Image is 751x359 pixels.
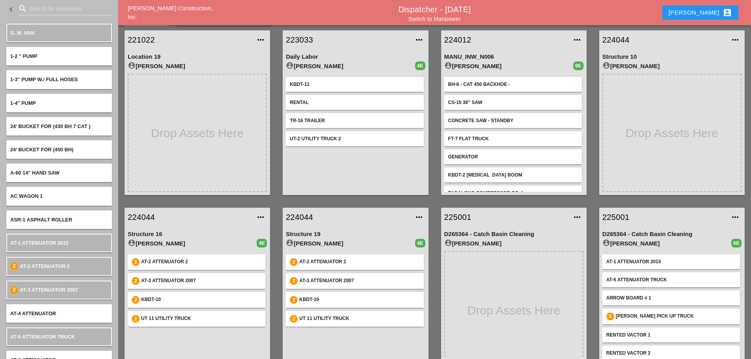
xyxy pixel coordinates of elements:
[602,239,610,247] i: account_circle
[444,230,583,239] div: D265364 - Catch Basin Cleaning
[128,61,136,69] i: account_circle
[10,240,69,246] span: AT-1 Attenuator 2015
[10,286,18,294] div: 2
[128,52,267,61] div: Location 19
[286,230,425,239] div: Structure 19
[18,4,28,13] i: search
[602,239,731,248] div: [PERSON_NAME]
[606,276,736,283] div: AT-5 Attenuator Truck
[448,153,578,160] div: Generator
[132,277,140,285] div: 2
[290,315,298,323] div: 2
[399,5,471,14] a: Dispatcher - [DATE]
[6,5,16,14] i: keyboard_arrow_left
[602,211,726,223] a: 225001
[141,258,261,266] div: AT-2 Attenuator 2
[128,61,267,71] div: [PERSON_NAME]
[141,296,261,304] div: KBDT-10
[128,239,257,248] div: [PERSON_NAME]
[723,8,732,17] i: account_box
[572,212,582,222] i: more_horiz
[448,171,578,179] div: KBDT-2 [MEDICAL_DATA] Boom
[572,35,582,45] i: more_horiz
[132,296,140,304] div: 2
[256,212,265,222] i: more_horiz
[10,53,37,59] span: 1-2 '' PUMP
[128,5,213,20] a: [PERSON_NAME] Construction, Inc.
[444,52,583,61] div: MANU_INW_N006
[286,239,415,248] div: [PERSON_NAME]
[299,315,419,323] div: UT 11 UTILITY TRUCK
[408,16,461,22] a: Switch to Manpower
[606,350,736,357] div: Rented Vactor 2
[606,312,614,320] div: 3
[290,296,298,304] div: 2
[10,311,56,316] span: AT-4 Attenuator
[616,312,736,320] div: [PERSON_NAME] Pick up Truck
[10,217,72,223] span: ASR-1 Asphalt roller
[299,258,419,266] div: AT-2 Attenuator 2
[132,315,140,323] div: 2
[731,212,740,222] i: more_horiz
[731,35,740,45] i: more_horiz
[602,52,742,61] div: Structure 10
[20,287,78,293] span: AT-3 Attenuator 2007
[286,34,409,46] a: 223033
[29,2,101,15] input: Search for equipment
[299,277,419,285] div: AT-3 Attenuator 2007
[128,34,251,46] a: 221022
[286,52,425,61] div: Daily Labor
[10,100,36,106] span: 1-4'' PUMP
[444,239,583,248] div: [PERSON_NAME]
[602,34,726,46] a: 224044
[10,262,18,270] div: 2
[415,239,425,247] div: 4E
[602,61,742,71] div: [PERSON_NAME]
[290,135,419,142] div: UT-2 Utility Truck 2
[415,61,425,70] div: 4E
[444,34,568,46] a: 224012
[731,239,742,247] div: 6E
[286,211,409,223] a: 224044
[10,123,90,129] span: 24' BUCKET FOR (430 BH 7 CAT )
[414,35,424,45] i: more_horiz
[602,61,610,69] i: account_circle
[444,61,573,71] div: [PERSON_NAME]
[132,258,140,266] div: 2
[602,230,742,239] div: D265364 - Catch Basin Cleaning
[10,76,78,82] span: 1-3'' PUMP W./ FULL HOSES
[10,334,75,340] span: AT-5 Attenuator Truck
[606,294,736,301] div: Arrow Board # 1
[444,61,452,69] i: account_circle
[448,135,578,142] div: FT-7 Flat Truck
[286,61,415,71] div: [PERSON_NAME]
[290,277,298,285] div: 2
[414,212,424,222] i: more_horiz
[448,190,578,197] div: Tagalong Compressor CO-4
[10,170,60,176] span: A-60 14" hand saw
[128,239,136,247] i: account_circle
[128,230,267,239] div: Structure 16
[20,263,70,269] span: AT-2 Attenuator 2
[286,61,294,69] i: account_circle
[290,99,419,106] div: RENTAL
[299,296,419,304] div: KBDT-10
[141,277,261,285] div: AT-3 Attenuator 2007
[256,35,265,45] i: more_horiz
[448,99,578,106] div: CS-15 36" saw
[128,211,251,223] a: 224044
[444,211,568,223] a: 225001
[290,81,419,88] div: KBDT-11
[448,81,578,88] div: BH-6 - Cat 450 Backhoe -
[10,147,73,153] span: 24' BUCKET FOR (450 BH)
[444,239,452,247] i: account_circle
[286,239,294,247] i: account_circle
[290,117,419,124] div: TR-16 Trailer
[257,239,267,247] div: 4E
[606,258,736,265] div: AT-1 Attenuator 2015
[10,30,34,36] span: G. M. VAN
[290,258,298,266] div: 2
[141,315,261,323] div: UT 11 UTILITY TRUCK
[573,61,583,70] div: 9E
